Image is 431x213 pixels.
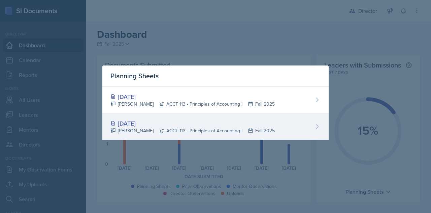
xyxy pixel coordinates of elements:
[102,87,329,113] a: [DATE] [PERSON_NAME]ACCT 113 - Principles of Accounting IFall 2025
[110,119,275,128] div: [DATE]
[110,101,275,108] div: [PERSON_NAME] ACCT 113 - Principles of Accounting I Fall 2025
[110,127,275,134] div: [PERSON_NAME] ACCT 113 - Principles of Accounting I Fall 2025
[102,113,329,140] a: [DATE] [PERSON_NAME]ACCT 113 - Principles of Accounting IFall 2025
[110,92,275,101] div: [DATE]
[102,65,329,87] div: Planning Sheets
